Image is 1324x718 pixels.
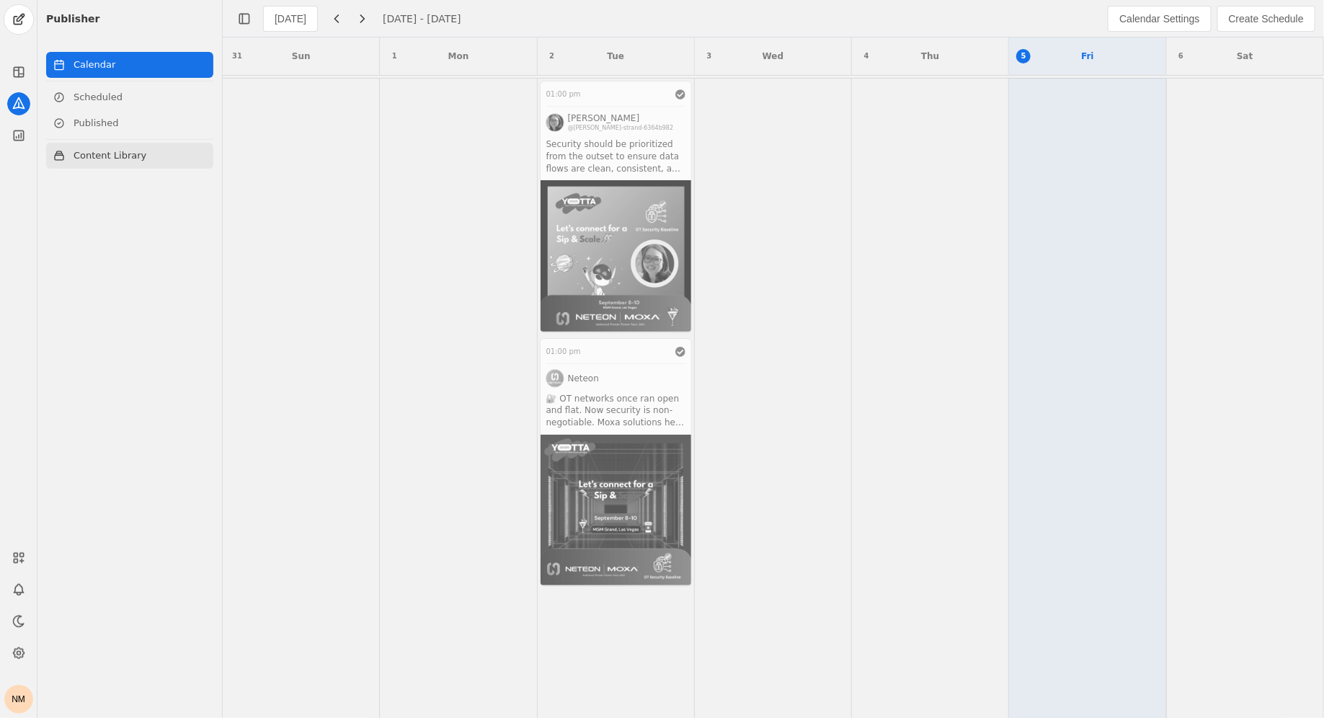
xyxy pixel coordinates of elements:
img: tab_keywords_by_traffic_grey.svg [143,84,155,95]
div: Sat [1237,49,1253,63]
a: Content Library [46,143,213,169]
div: [DATE] [275,12,306,26]
div: 2 [545,49,559,63]
div: [DATE] - [DATE] [383,12,461,26]
div: Domain Overview [55,85,129,94]
div: 6 [1174,49,1189,63]
div: Wed [763,49,784,63]
div: Tue [607,49,624,63]
div: Mon [448,49,469,63]
div: 5 [1016,49,1031,63]
div: v 4.0.25 [40,23,71,35]
button: Calendar Settings [1108,6,1211,32]
button: [DATE] [263,6,318,32]
span: Calendar Settings [1119,12,1199,26]
div: 3 [702,49,716,63]
span: Create Schedule [1229,12,1304,26]
a: Scheduled [46,84,213,110]
div: 31 [230,49,244,63]
a: Published [46,110,213,136]
div: Thu [921,49,939,63]
img: tab_domain_overview_orange.svg [39,84,50,95]
img: logo_orange.svg [23,23,35,35]
div: 1 [387,49,401,63]
img: website_grey.svg [23,37,35,49]
div: 4 [859,49,874,63]
div: Keywords by Traffic [159,85,243,94]
div: Sun [292,49,311,63]
div: Fri [1081,49,1093,63]
button: Create Schedule [1217,6,1315,32]
button: NM [4,685,33,714]
div: Domain: [DOMAIN_NAME] [37,37,159,49]
a: Calendar [46,52,213,78]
